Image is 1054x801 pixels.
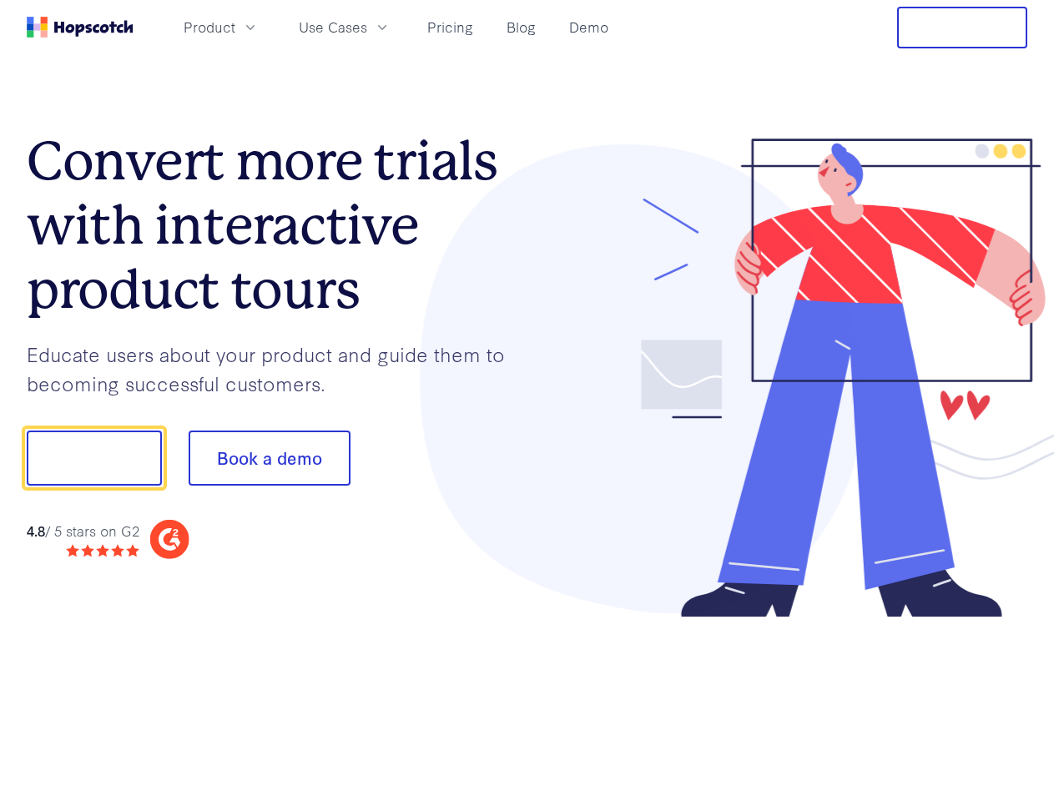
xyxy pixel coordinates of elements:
div: / 5 stars on G2 [27,521,139,542]
button: Free Trial [897,7,1027,48]
a: Demo [562,13,615,41]
a: Home [27,17,134,38]
p: Educate users about your product and guide them to becoming successful customers. [27,340,527,397]
span: Use Cases [299,17,367,38]
a: Blog [500,13,542,41]
button: Product [174,13,269,41]
span: Product [184,17,235,38]
h1: Convert more trials with interactive product tours [27,129,527,321]
strong: 4.8 [27,521,45,540]
button: Book a demo [189,431,350,486]
a: Pricing [421,13,480,41]
button: Show me! [27,431,162,486]
button: Use Cases [289,13,401,41]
